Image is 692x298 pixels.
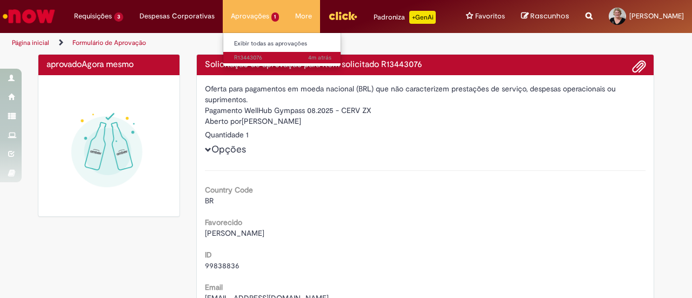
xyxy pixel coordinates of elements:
span: More [295,11,312,22]
div: Oferta para pagamentos em moeda nacional (BRL) que não caracterizem prestações de serviço, despes... [205,83,646,105]
b: ID [205,250,212,260]
a: Aberto R13443076 : [223,52,342,64]
img: click_logo_yellow_360x200.png [328,8,357,24]
span: 1 [271,12,280,22]
span: R13443076 [234,54,331,62]
div: [PERSON_NAME] [205,116,646,129]
time: 28/08/2025 08:57:27 [308,54,331,62]
time: 28/08/2025 09:01:06 [82,59,134,70]
div: Padroniza [374,11,436,24]
h4: Solicitação de aprovação para Item solicitado R13443076 [205,60,646,70]
span: Agora mesmo [82,59,134,70]
span: Rascunhos [530,11,569,21]
h4: aprovado [46,60,171,70]
img: sucesso_1.gif [46,83,171,208]
label: Aberto por [205,116,242,127]
span: Aprovações [231,11,269,22]
b: Email [205,282,223,292]
span: Requisições [74,11,112,22]
span: Favoritos [475,11,505,22]
a: Exibir todas as aprovações [223,38,342,50]
span: 4m atrás [308,54,331,62]
a: Página inicial [12,38,49,47]
span: Despesas Corporativas [139,11,215,22]
p: +GenAi [409,11,436,24]
span: BR [205,196,214,206]
span: 99838836 [205,261,239,270]
ul: Aprovações [223,32,342,67]
b: Favorecido [205,217,242,227]
b: Country Code [205,185,253,195]
span: [PERSON_NAME] [629,11,684,21]
img: ServiceNow [1,5,57,27]
a: Rascunhos [521,11,569,22]
span: [PERSON_NAME] [205,228,264,238]
div: Pagamento WellHub Gympass 08.2025 - CERV ZX [205,105,646,116]
ul: Trilhas de página [8,33,453,53]
span: 3 [114,12,123,22]
div: Quantidade 1 [205,129,646,140]
a: Formulário de Aprovação [72,38,146,47]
